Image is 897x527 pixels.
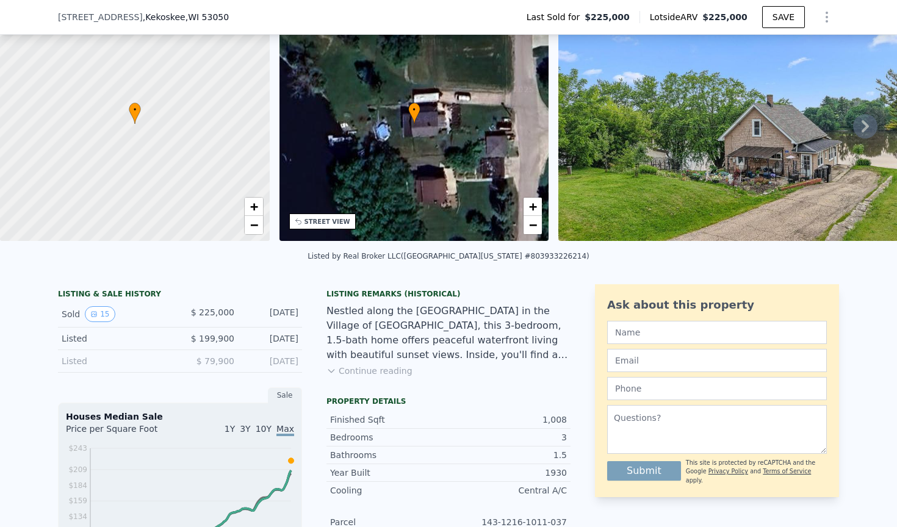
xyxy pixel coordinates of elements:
[244,332,298,345] div: [DATE]
[408,102,420,124] div: •
[527,11,585,23] span: Last Sold for
[607,377,827,400] input: Phone
[268,387,302,403] div: Sale
[304,217,350,226] div: STREET VIEW
[686,459,827,485] div: This site is protected by reCAPTCHA and the Google and apply.
[815,5,839,29] button: Show Options
[330,449,448,461] div: Bathrooms
[330,484,448,497] div: Cooling
[62,306,170,322] div: Sold
[68,497,87,505] tspan: $159
[330,467,448,479] div: Year Built
[225,424,235,434] span: 1Y
[129,102,141,124] div: •
[529,199,537,214] span: +
[529,217,537,232] span: −
[250,217,258,232] span: −
[448,484,567,497] div: Central A/C
[607,296,827,314] div: Ask about this property
[143,11,229,23] span: , Kekoskee
[85,306,115,322] button: View historical data
[62,355,170,367] div: Listed
[68,444,87,453] tspan: $243
[650,11,702,23] span: Lotside ARV
[245,198,263,216] a: Zoom in
[326,365,412,377] button: Continue reading
[68,465,87,474] tspan: $209
[240,424,250,434] span: 3Y
[762,6,805,28] button: SAVE
[330,414,448,426] div: Finished Sqft
[191,334,234,343] span: $ 199,900
[708,468,748,475] a: Privacy Policy
[607,321,827,344] input: Name
[763,468,811,475] a: Terms of Service
[186,12,229,22] span: , WI 53050
[191,307,234,317] span: $ 225,000
[330,431,448,443] div: Bedrooms
[245,216,263,234] a: Zoom out
[408,104,420,115] span: •
[524,216,542,234] a: Zoom out
[58,11,143,23] span: [STREET_ADDRESS]
[585,11,630,23] span: $225,000
[308,252,589,260] div: Listed by Real Broker LLC ([GEOGRAPHIC_DATA][US_STATE] #803933226214)
[66,423,180,442] div: Price per Square Foot
[68,481,87,490] tspan: $184
[250,199,258,214] span: +
[129,104,141,115] span: •
[326,289,571,299] div: Listing Remarks (Historical)
[448,414,567,426] div: 1,008
[326,396,571,406] div: Property details
[702,12,747,22] span: $225,000
[607,461,681,481] button: Submit
[607,349,827,372] input: Email
[68,512,87,521] tspan: $134
[244,355,298,367] div: [DATE]
[448,431,567,443] div: 3
[448,449,567,461] div: 1.5
[276,424,294,436] span: Max
[448,467,567,479] div: 1930
[326,304,571,362] div: Nestled along the [GEOGRAPHIC_DATA] in the Village of [GEOGRAPHIC_DATA], this 3-bedroom, 1.5-bath...
[196,356,234,366] span: $ 79,900
[524,198,542,216] a: Zoom in
[62,332,170,345] div: Listed
[66,410,294,423] div: Houses Median Sale
[58,289,302,301] div: LISTING & SALE HISTORY
[244,306,298,322] div: [DATE]
[256,424,272,434] span: 10Y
